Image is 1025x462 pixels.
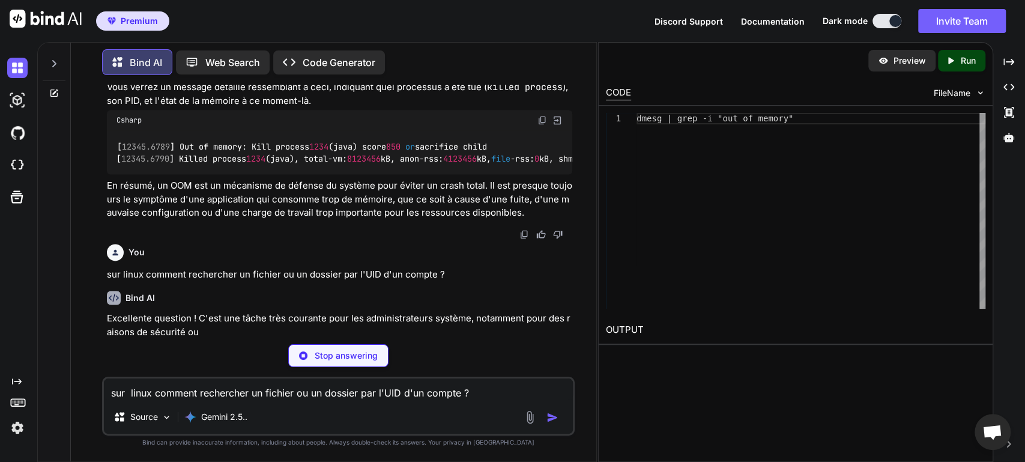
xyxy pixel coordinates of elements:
span: 0 [534,153,539,164]
button: Documentation [741,15,805,28]
button: Discord Support [655,15,723,28]
img: icon [546,412,558,424]
p: Preview [893,55,926,67]
img: copy [519,229,529,239]
img: cloudideIcon [7,155,28,175]
img: dislike [553,229,563,239]
img: githubDark [7,123,28,143]
div: Ouvrir le chat [975,414,1011,450]
h6: Bind AI [125,292,155,304]
span: 12345.6789 [122,141,170,151]
span: dmesg | grep -i "out of memory" [636,114,793,123]
img: Bind AI [10,10,82,28]
p: Excellente question ! C'est une tâche très courante pour les administrateurs système, notamment p... [107,312,573,339]
img: darkChat [7,58,28,78]
code: killed process [487,81,563,93]
img: preview [878,55,889,66]
span: 1234 [246,153,265,164]
p: Code Generator [303,55,375,70]
span: file [491,153,510,164]
p: sur linux comment rechercher un fichier ou un dossier par l'UID d'un compte ? [107,268,573,282]
span: 4123456 [443,153,477,164]
img: Open in Browser [552,115,563,126]
span: Csharp [116,115,142,125]
div: 1 [606,113,621,124]
img: Pick Models [162,412,172,422]
p: Vous verrez un message détaillé ressemblant à ceci, indiquant quel processus a été tué ( ), son P... [107,81,573,108]
img: attachment [523,410,537,424]
span: Documentation [741,16,805,26]
span: 12345.6790 [121,153,169,164]
span: Dark mode [823,15,868,27]
code: [ ] Out of memory: Kill process (java) score sacrifice child [ ] Killed process (java), total-vm:... [116,140,621,165]
span: Discord Support [655,16,723,26]
span: or [405,141,415,151]
span: 1234 [309,141,328,151]
span: 850 [386,141,401,151]
img: copy [537,115,547,125]
img: like [536,229,546,239]
span: 8123456 [347,153,381,164]
p: Gemini 2.5.. [201,411,247,423]
h2: OUTPUT [599,316,993,344]
h6: You [129,246,145,258]
p: Web Search [205,55,260,70]
img: chevron down [975,88,985,98]
p: Source [130,411,158,423]
button: premiumPremium [96,11,169,31]
img: Gemini 2.5 Pro [184,411,196,423]
img: premium [107,17,116,25]
p: Run [961,55,976,67]
span: Premium [121,15,158,27]
p: En résumé, un OOM est un mécanisme de défense du système pour éviter un crash total. Il est presq... [107,179,573,220]
span: FileName [934,87,970,99]
div: CODE [606,86,631,100]
p: Bind can provide inaccurate information, including about people. Always double-check its answers.... [102,438,575,447]
button: Invite Team [918,9,1006,33]
img: darkAi-studio [7,90,28,111]
p: Stop answering [315,350,378,362]
p: Bind AI [130,55,162,70]
img: settings [7,418,28,438]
